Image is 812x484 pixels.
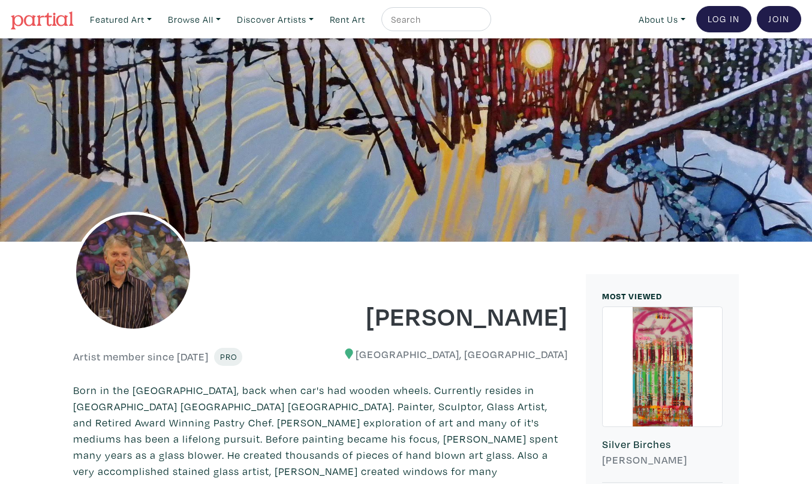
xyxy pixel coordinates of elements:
[757,6,801,32] a: Join
[73,350,209,363] h6: Artist member since [DATE]
[163,7,226,32] a: Browse All
[602,306,723,483] a: Silver Birches [PERSON_NAME]
[330,348,569,361] h6: [GEOGRAPHIC_DATA], [GEOGRAPHIC_DATA]
[390,12,480,27] input: Search
[696,6,751,32] a: Log In
[85,7,157,32] a: Featured Art
[330,299,569,332] h1: [PERSON_NAME]
[73,212,193,332] img: phpThumb.php
[219,351,237,362] span: Pro
[324,7,371,32] a: Rent Art
[231,7,319,32] a: Discover Artists
[633,7,691,32] a: About Us
[602,438,723,451] h6: Silver Birches
[602,453,723,467] h6: [PERSON_NAME]
[602,290,662,302] small: MOST VIEWED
